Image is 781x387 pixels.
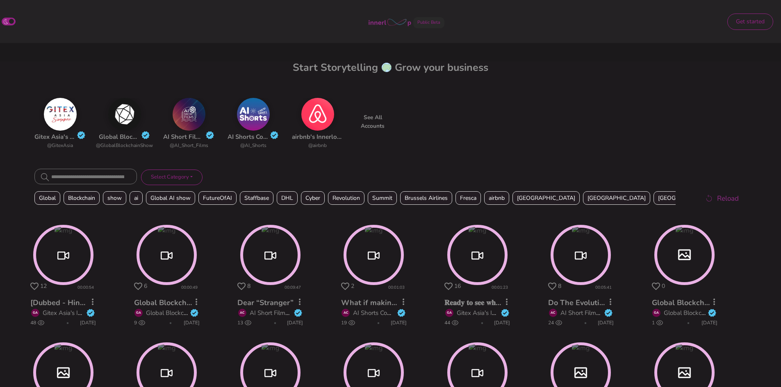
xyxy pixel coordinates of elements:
[64,191,100,205] span: Blockchain
[696,189,747,207] button: Reload
[141,170,203,185] button: Select Category
[445,309,453,317] div: GA
[184,319,200,326] span: [DATE]
[454,282,461,290] span: 16
[708,308,717,317] img: verified
[301,191,325,205] span: Cyber
[356,113,389,131] p: See All Accounts
[108,98,141,131] img: alt
[308,142,327,150] a: @airbnb
[134,319,145,326] span: 9
[662,282,665,290] span: 0
[250,309,321,317] a: AI Short Films Community
[96,142,153,150] a: @GlobalBlockchainShow
[444,319,458,326] span: 44
[368,191,397,205] span: Summit
[727,14,773,30] button: Get started
[198,191,237,205] span: FutureOfAI
[549,309,557,317] div: AC
[455,191,481,205] span: Fresca
[512,191,580,205] span: [GEOGRAPHIC_DATA]
[400,191,452,205] span: Brussels Airlines
[30,298,347,308] a: [Dubbed - Hindi + Interactions ] GITEX ASIA - Interview with [PERSON_NAME] (Crossware)
[604,308,613,317] img: verified
[652,319,663,326] span: 1
[146,191,195,205] span: Global AI show
[163,133,239,141] a: AI Short Films Community
[342,309,350,317] div: AC
[341,298,561,308] a: What if making a viral marketing video took minutes, not days?
[328,191,364,205] span: Revolution
[141,131,150,140] img: verified
[238,309,246,317] div: AC
[103,191,126,205] span: show
[484,191,509,205] span: airbnb
[47,142,73,150] a: @GitexAsia
[353,309,411,317] a: AI Shorts Community
[548,319,562,326] span: 24
[501,308,510,317] img: verified
[560,309,632,317] a: AI Short Films Community
[228,98,279,152] a: altAI Shorts Communityverified@AI_Shorts
[99,98,150,152] a: altGlobal Blockchain show Innerloop Accountverified@GlobalBlockchainShow
[444,298,593,308] a: 𝐑𝐞𝐚𝐝𝐲 𝐭𝐨 𝐬𝐞𝐞 𝐰𝐡𝐞𝐫𝐞 𝐀𝐬𝐢𝐚’𝐬 𝐭𝐞𝐜𝐡 𝐠𝐚𝐦𝐞 𝐥𝐞𝐯𝐞𝐥𝐬 𝐮𝐩?
[287,319,303,326] span: [DATE]
[292,98,343,152] a: altairbnb's Innerloop Account@airbnb
[80,319,96,326] span: [DATE]
[134,309,143,317] div: GA
[391,319,407,326] span: [DATE]
[653,191,721,205] span: [GEOGRAPHIC_DATA]
[341,319,355,326] span: 19
[270,131,279,140] img: verified
[292,133,370,141] a: airbnb's Innerloop Account
[558,282,561,290] span: 8
[40,282,47,290] span: 12
[130,191,143,205] span: ai
[494,319,510,326] span: [DATE]
[237,298,294,308] a: Dear “Stranger”
[205,131,214,140] img: verified
[240,191,273,205] span: Staffbase
[34,61,747,78] h1: Start Storytelling Grow your business
[34,191,60,205] span: Global
[237,319,251,326] span: 13
[397,308,406,317] img: verified
[146,309,264,317] a: Global Blockchain show Innerloop Account
[134,298,246,308] a: Global Blockchain Show Tickets
[598,319,614,326] span: [DATE]
[351,282,354,290] span: 2
[77,131,86,140] img: verified
[34,98,86,152] a: altGitex Asia's Innerloop Accountverified@GitexAsia
[652,309,660,317] div: GA
[99,133,223,141] a: Global Blockchain show Innerloop Account
[301,98,334,131] img: alt
[381,62,392,72] img: welcomeimg
[170,142,208,150] a: @AI_Short_Films
[34,133,123,141] a: Gitex Asia's Innerloop Account
[277,191,298,205] span: DHL
[548,298,608,308] a: Do The Evolution
[240,142,266,150] a: @AI_Shorts
[173,98,205,131] img: alt
[701,319,717,326] span: [DATE]
[583,191,650,205] span: [GEOGRAPHIC_DATA]
[43,309,127,317] a: Gitex Asia's Innerloop Account
[228,133,289,141] a: AI Shorts Community
[31,309,39,317] div: GA
[44,98,77,131] img: alt
[294,308,303,317] img: verified
[30,319,44,326] span: 48
[86,308,95,317] img: verified
[717,193,739,204] span: Reload
[163,98,214,152] a: altAI Short Films Communityverified@AI_Short_Films
[190,308,199,317] img: verified
[237,98,270,131] img: alt
[144,282,147,290] span: 6
[457,309,541,317] a: Gitex Asia's Innerloop Account
[247,282,250,290] span: 8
